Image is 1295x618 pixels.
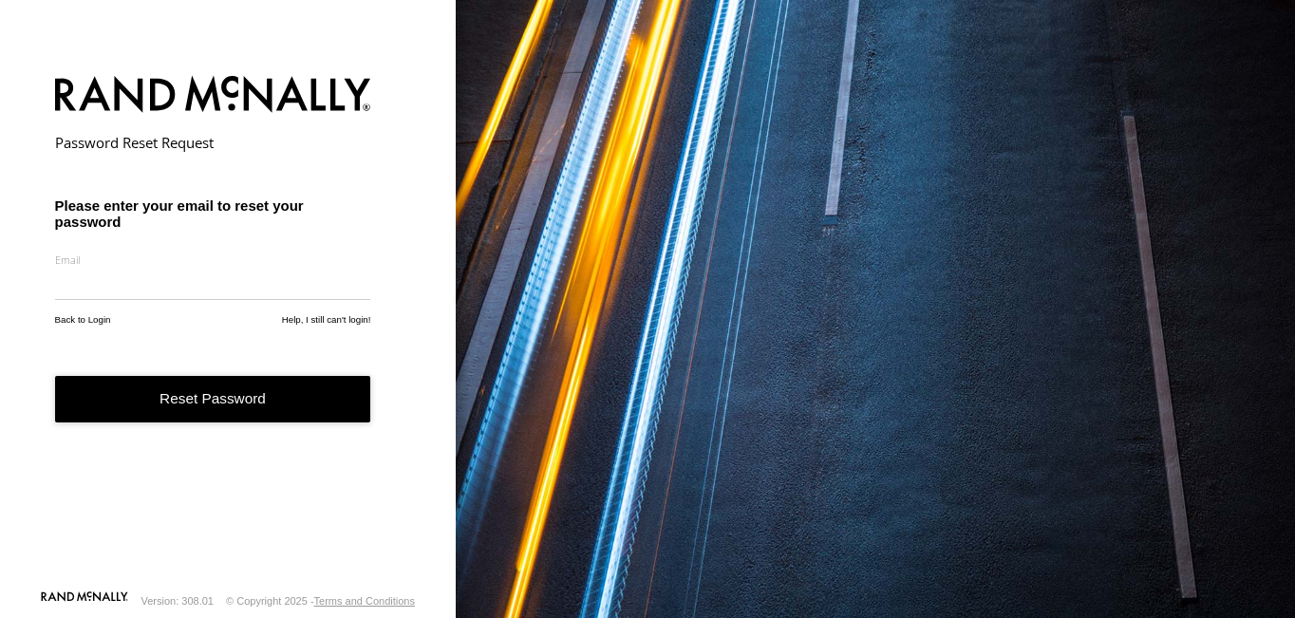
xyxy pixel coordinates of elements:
label: Email [55,253,371,267]
h3: Please enter your email to reset your password [55,197,371,230]
a: Visit our Website [41,591,128,610]
a: Back to Login [55,314,111,325]
a: Help, I still can't login! [282,314,371,325]
button: Reset Password [55,376,371,422]
img: Rand McNally [55,72,371,121]
div: Version: 308.01 [141,595,214,607]
div: © Copyright 2025 - [226,595,415,607]
a: Terms and Conditions [314,595,415,607]
h2: Password Reset Request [55,133,371,152]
